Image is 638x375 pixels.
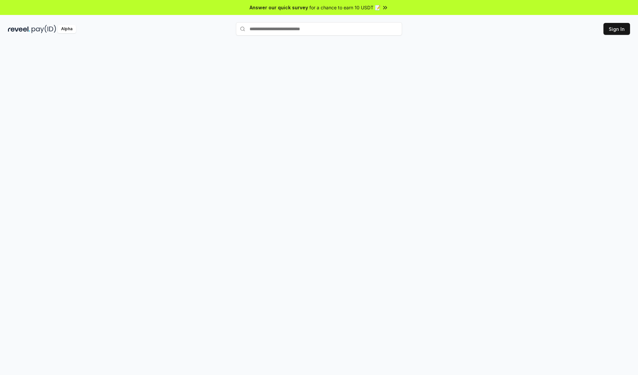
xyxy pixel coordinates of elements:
button: Sign In [603,23,630,35]
img: reveel_dark [8,25,30,33]
span: Answer our quick survey [250,4,308,11]
img: pay_id [32,25,56,33]
span: for a chance to earn 10 USDT 📝 [309,4,380,11]
div: Alpha [57,25,76,33]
